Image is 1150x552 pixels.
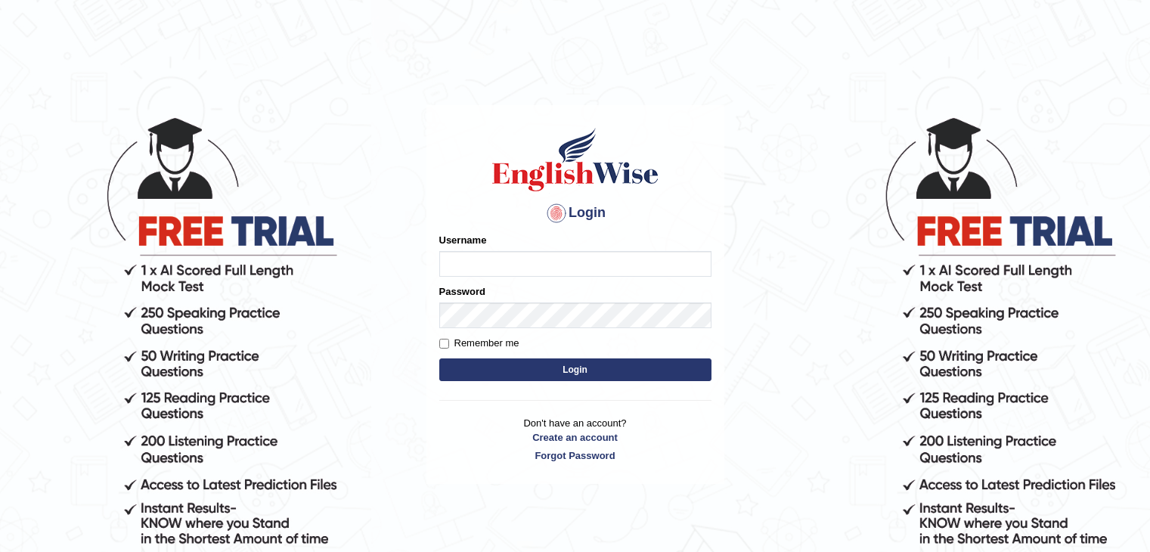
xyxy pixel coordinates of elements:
h4: Login [439,201,711,225]
label: Password [439,284,485,299]
label: Username [439,233,487,247]
label: Remember me [439,336,519,351]
a: Forgot Password [439,448,711,463]
button: Login [439,358,711,381]
img: Logo of English Wise sign in for intelligent practice with AI [489,126,662,194]
p: Don't have an account? [439,416,711,463]
input: Remember me [439,339,449,349]
a: Create an account [439,430,711,445]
